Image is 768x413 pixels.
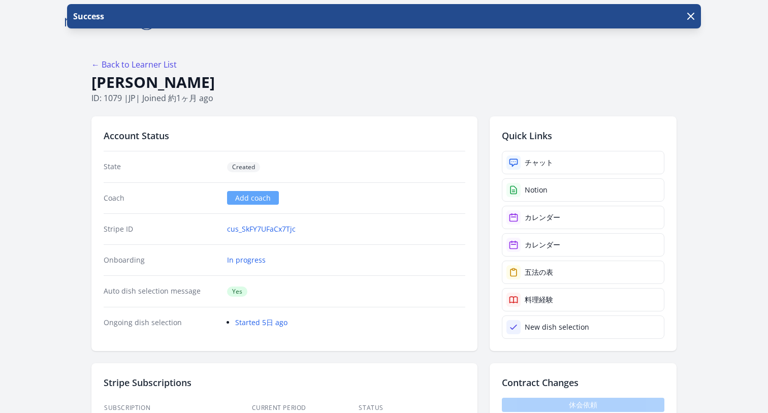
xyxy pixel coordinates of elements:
[91,92,677,104] p: ID: 1079 | | Joined 約1ヶ月 ago
[525,157,553,168] div: チャット
[91,73,677,92] h1: [PERSON_NAME]
[104,193,219,203] dt: Coach
[502,261,664,284] a: 五法の表
[71,10,104,22] p: Success
[104,224,219,234] dt: Stripe ID
[227,191,279,205] a: Add coach
[502,233,664,257] a: カレンダー
[525,295,553,305] div: 料理経験
[227,255,266,265] a: In progress
[502,375,664,390] h2: Contract Changes
[104,162,219,172] dt: State
[104,286,219,297] dt: Auto dish selection message
[104,129,465,143] h2: Account Status
[502,178,664,202] a: Notion
[235,317,287,327] a: Started 5日 ago
[525,322,589,332] div: New dish selection
[227,287,247,297] span: Yes
[525,185,548,195] div: Notion
[502,151,664,174] a: チャット
[91,59,177,70] a: ← Back to Learner List
[104,317,219,328] dt: Ongoing dish selection
[502,129,664,143] h2: Quick Links
[129,92,136,104] span: jp
[525,212,560,223] div: カレンダー
[227,224,296,234] a: cus_SkFY7UFaCx7Tjc
[227,162,260,172] span: Created
[502,206,664,229] a: カレンダー
[104,255,219,265] dt: Onboarding
[502,398,664,412] span: 休会依頼
[502,288,664,311] a: 料理経験
[502,315,664,339] a: New dish selection
[104,375,465,390] h2: Stripe Subscriptions
[525,240,560,250] div: カレンダー
[525,267,553,277] div: 五法の表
